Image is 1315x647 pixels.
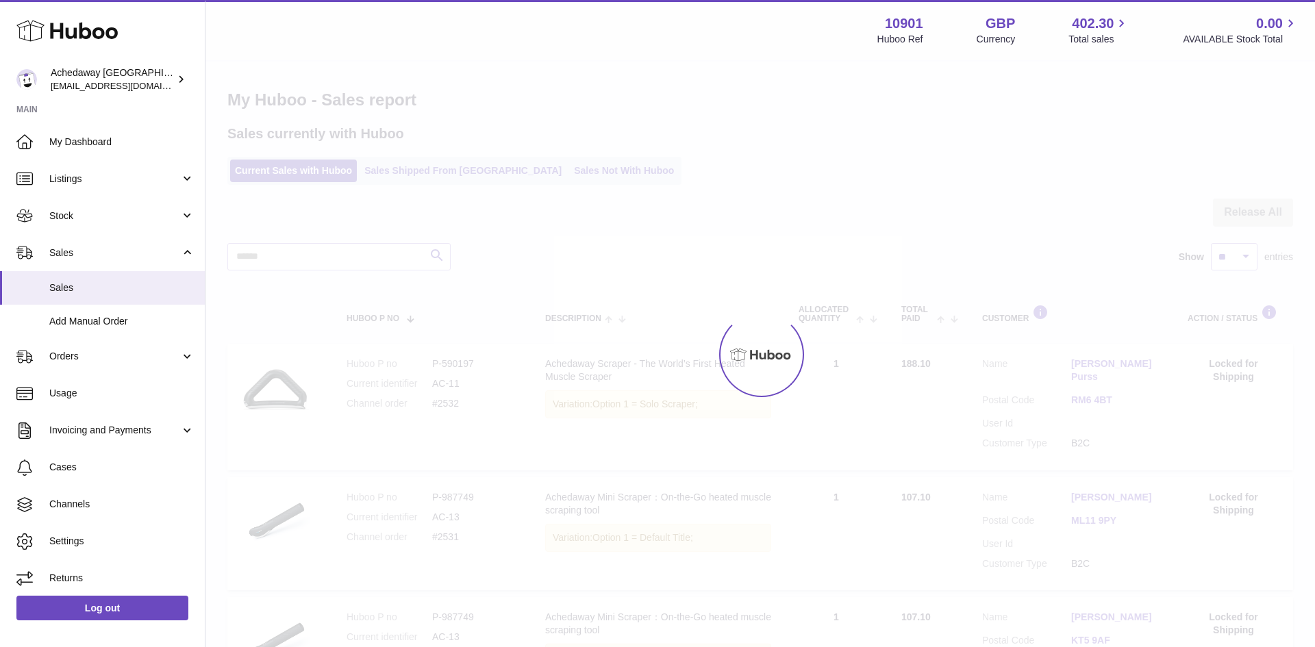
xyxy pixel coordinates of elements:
span: AVAILABLE Stock Total [1183,33,1299,46]
div: Achedaway [GEOGRAPHIC_DATA] [51,66,174,92]
span: Settings [49,535,195,548]
a: Log out [16,596,188,620]
div: Currency [977,33,1016,46]
img: admin@newpb.co.uk [16,69,37,90]
strong: GBP [986,14,1015,33]
a: 0.00 AVAILABLE Stock Total [1183,14,1299,46]
span: 0.00 [1256,14,1283,33]
span: Listings [49,173,180,186]
span: Returns [49,572,195,585]
span: 402.30 [1072,14,1114,33]
a: 402.30 Total sales [1068,14,1129,46]
span: Channels [49,498,195,511]
span: Usage [49,387,195,400]
span: [EMAIL_ADDRESS][DOMAIN_NAME] [51,80,201,91]
span: My Dashboard [49,136,195,149]
div: Huboo Ref [877,33,923,46]
span: Stock [49,210,180,223]
span: Sales [49,246,180,259]
span: Orders [49,350,180,363]
span: Cases [49,461,195,474]
span: Total sales [1068,33,1129,46]
span: Invoicing and Payments [49,424,180,437]
strong: 10901 [885,14,923,33]
span: Sales [49,281,195,294]
span: Add Manual Order [49,315,195,328]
